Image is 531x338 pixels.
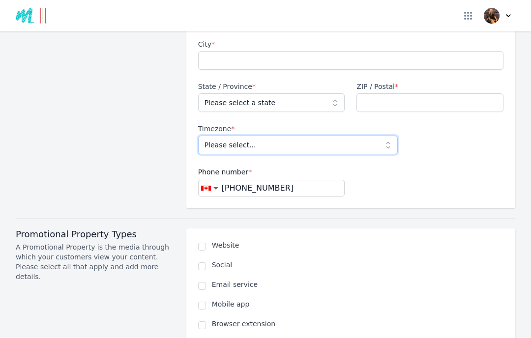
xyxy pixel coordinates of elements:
[212,260,503,270] label: Social
[218,182,345,194] input: Enter a phone number
[198,82,345,91] label: State / Province
[356,82,503,91] label: ZIP / Postal
[16,228,175,240] h3: Promotional Property Types
[198,168,252,176] span: Phone number
[212,240,503,250] label: Website
[212,299,503,309] label: Mobile app
[198,39,503,49] label: City
[198,124,398,134] label: Timezone
[213,186,218,191] span: ▼
[212,319,503,329] label: Browser extension
[16,242,175,282] p: A Promotional Property is the media through which your customers view your content. Please select...
[212,280,503,289] label: Email service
